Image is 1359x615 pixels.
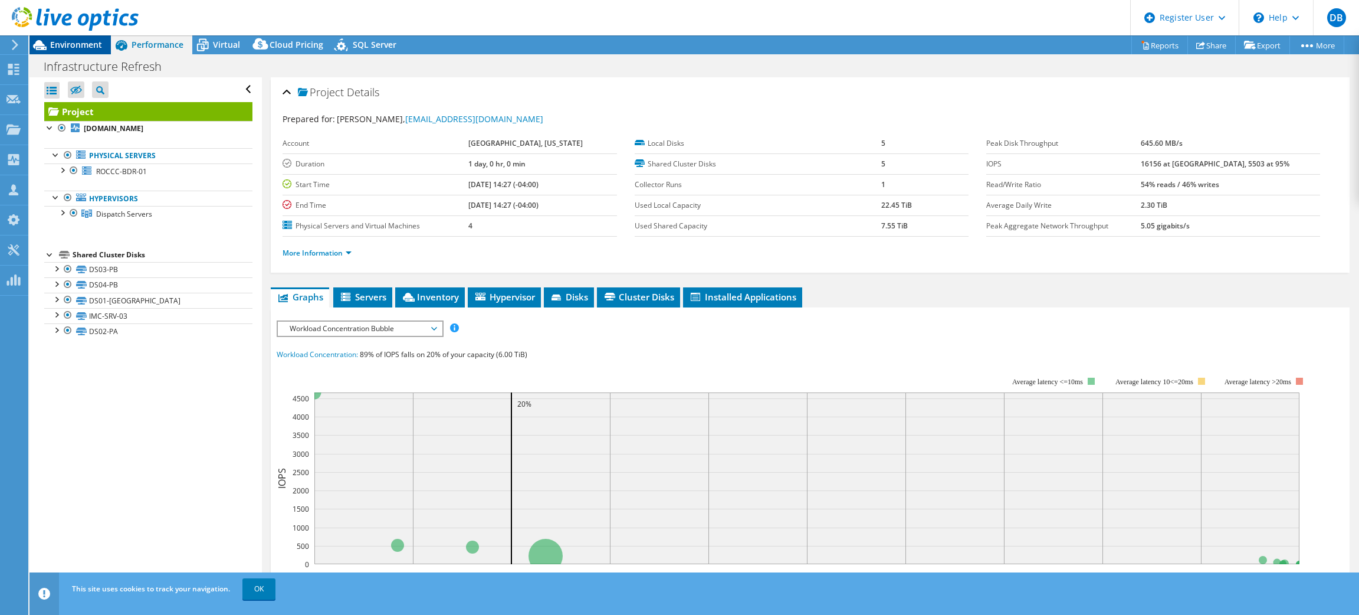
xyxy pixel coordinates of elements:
text: 90% [1194,571,1208,581]
a: ROCCC-BDR-01 [44,163,252,179]
span: This site uses cookies to track your navigation. [72,584,230,594]
span: Dispatch Servers [96,209,152,219]
text: 0 [305,560,309,570]
b: 16156 at [GEOGRAPHIC_DATA], 5503 at 95% [1141,159,1289,169]
b: 2.30 TiB [1141,200,1167,210]
span: SQL Server [353,39,396,50]
text: 2000 [293,486,309,496]
span: Cloud Pricing [270,39,323,50]
a: DS02-PA [44,323,252,339]
span: Inventory [401,291,459,303]
a: OK [242,578,275,600]
b: [DOMAIN_NAME] [84,123,143,133]
text: Average latency >20ms [1225,378,1291,386]
label: Used Shared Capacity [635,220,882,232]
a: [DOMAIN_NAME] [44,121,252,136]
b: 54% reads / 46% writes [1141,179,1219,189]
b: 1 [881,179,885,189]
span: Graphs [277,291,323,303]
a: Reports [1131,36,1188,54]
a: Dispatch Servers [44,206,252,221]
label: Collector Runs [635,179,882,191]
a: More Information [283,248,352,258]
label: Physical Servers and Virtual Machines [283,220,468,232]
tspan: Average latency <=10ms [1013,378,1084,386]
text: 3000 [293,449,309,459]
span: Virtual [213,39,240,50]
text: 1500 [293,504,309,514]
label: Shared Cluster Disks [635,158,882,170]
b: 5 [881,138,885,148]
b: 22.45 TiB [881,200,912,210]
a: Physical Servers [44,148,252,163]
text: 10% [406,571,420,581]
a: More [1289,36,1344,54]
b: 1 day, 0 hr, 0 min [468,159,526,169]
text: 500 [297,541,309,551]
text: 3500 [293,430,309,440]
b: [GEOGRAPHIC_DATA], [US_STATE] [468,138,583,148]
text: 70% [997,571,1011,581]
label: Start Time [283,179,468,191]
a: Project [44,102,252,121]
span: Installed Applications [689,291,796,303]
label: Account [283,138,468,149]
a: DS04-PB [44,277,252,293]
a: [EMAIL_ADDRESS][DOMAIN_NAME] [405,113,543,125]
span: Hypervisor [474,291,535,303]
b: 5 [881,159,885,169]
text: 0% [310,571,320,581]
a: Hypervisors [44,191,252,206]
label: Average Daily Write [986,199,1141,211]
label: Prepared for: [283,113,335,125]
b: [DATE] 14:27 (-04:00) [468,200,539,210]
label: Local Disks [635,138,882,149]
b: 4 [468,221,472,231]
text: IOPS [275,468,288,489]
span: [PERSON_NAME], [337,113,543,125]
span: Project [298,87,344,99]
span: Details [347,85,379,99]
span: Workload Concentration Bubble [284,322,435,336]
text: 40% [701,571,715,581]
label: Peak Aggregate Network Throughput [986,220,1141,232]
span: Environment [50,39,102,50]
label: Duration [283,158,468,170]
a: IMC-SRV-03 [44,308,252,323]
label: Peak Disk Throughput [986,138,1141,149]
text: 50% [800,571,814,581]
b: 7.55 TiB [881,221,908,231]
text: 100% [1291,571,1309,581]
a: Export [1235,36,1290,54]
tspan: Average latency 10<=20ms [1116,378,1194,386]
a: Share [1187,36,1236,54]
b: [DATE] 14:27 (-04:00) [468,179,539,189]
text: 4500 [293,394,309,404]
span: ROCCC-BDR-01 [96,166,147,176]
label: End Time [283,199,468,211]
text: 60% [898,571,912,581]
text: 20% [504,571,518,581]
span: Cluster Disks [603,291,674,303]
label: Read/Write Ratio [986,179,1141,191]
text: 20% [517,399,531,409]
svg: \n [1253,12,1264,23]
a: DS03-PB [44,262,252,277]
span: 89% of IOPS falls on 20% of your capacity (6.00 TiB) [360,349,527,359]
text: 2500 [293,467,309,477]
span: Workload Concentration: [277,349,358,359]
text: 30% [603,571,617,581]
text: 4000 [293,412,309,422]
span: Servers [339,291,386,303]
text: 80% [1095,571,1109,581]
span: Disks [550,291,588,303]
b: 645.60 MB/s [1141,138,1183,148]
a: DS01-[GEOGRAPHIC_DATA] [44,293,252,308]
span: DB [1327,8,1346,27]
text: 1000 [293,523,309,533]
h1: Infrastructure Refresh [38,60,180,73]
label: IOPS [986,158,1141,170]
b: 5.05 gigabits/s [1141,221,1190,231]
div: Shared Cluster Disks [73,248,252,262]
label: Used Local Capacity [635,199,882,211]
